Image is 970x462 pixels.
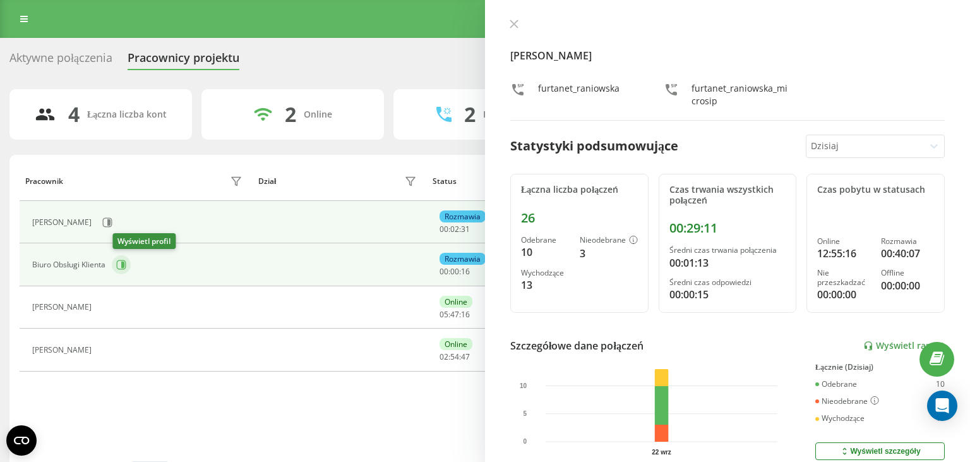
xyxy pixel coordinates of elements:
div: 00:00:00 [817,287,870,302]
div: Aktywne połączenia [9,51,112,71]
div: Status [433,177,457,186]
div: Odebrane [815,380,857,389]
text: 10 [520,382,527,389]
div: Łączna liczba połączeń [521,185,638,195]
span: 00 [450,266,459,277]
div: Wyświetl profil [112,233,176,249]
div: Czas pobytu w statusach [817,185,934,195]
div: Średni czas trwania połączenia [669,246,786,255]
span: 00 [440,266,448,277]
div: Szczegółowe dane połączeń [510,338,644,353]
div: 00:01:13 [669,255,786,271]
div: Łączna liczba kont [87,109,167,120]
div: 00:29:11 [669,221,786,236]
div: Online [817,237,870,246]
span: 47 [450,309,459,320]
span: 47 [461,351,470,362]
div: [PERSON_NAME] [32,303,95,312]
div: Wyświetl szczegóły [839,446,920,456]
div: [PERSON_NAME] [32,346,95,355]
button: Wyświetl szczegóły [815,442,945,460]
div: Online [440,296,472,308]
div: [PERSON_NAME] [32,218,95,227]
a: Wyświetl raport [863,341,945,351]
h4: [PERSON_NAME] [510,48,945,63]
div: Czas trwania wszystkich połączeń [669,185,786,206]
div: 00:40:07 [881,246,934,261]
span: 16 [461,266,470,277]
div: 2 [285,102,296,126]
div: Rozmawiają [483,109,534,120]
span: 00 [440,224,448,234]
text: 5 [524,410,527,417]
span: 02 [450,224,459,234]
text: 22 wrz [652,449,671,456]
div: Online [440,338,472,350]
div: Średni czas odpowiedzi [669,278,786,287]
div: 26 [521,210,638,226]
div: Pracownicy projektu [128,51,239,71]
div: 13 [521,277,570,293]
div: Wychodzące [521,269,570,277]
div: Pracownik [25,177,63,186]
div: Rozmawia [881,237,934,246]
span: 05 [440,309,448,320]
text: 0 [524,438,527,445]
span: 02 [440,351,448,362]
div: Statystyki podsumowujące [510,137,678,155]
div: : : [440,353,470,362]
div: Offline [881,269,934,277]
div: 4 [68,102,80,126]
div: Open Intercom Messenger [927,391,957,421]
div: 2 [464,102,476,126]
div: Łącznie (Dzisiaj) [815,363,945,372]
div: : : [440,310,470,319]
div: furtanet_raniowska [538,82,620,107]
div: furtanet_raniowska_microsip [692,82,792,107]
div: Biuro Obsługi Klienta [32,260,109,269]
div: 00:00:00 [881,278,934,293]
div: : : [440,225,470,234]
div: Nieodebrane [815,396,879,406]
div: Rozmawia [440,253,486,265]
div: 00:00:15 [669,287,786,302]
div: : : [440,267,470,276]
div: Wychodzące [815,414,865,423]
div: 3 [580,246,638,261]
div: Rozmawia [440,210,486,222]
div: 10 [936,380,945,389]
div: Online [304,109,332,120]
span: 31 [461,224,470,234]
div: Nie przeszkadzać [817,269,870,287]
button: Open CMP widget [6,425,37,456]
div: Nieodebrane [580,236,638,246]
div: 12:55:16 [817,246,870,261]
div: 10 [521,245,570,260]
div: 13 [936,414,945,423]
div: Odebrane [521,236,570,245]
div: Dział [258,177,276,186]
span: 54 [450,351,459,362]
span: 16 [461,309,470,320]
